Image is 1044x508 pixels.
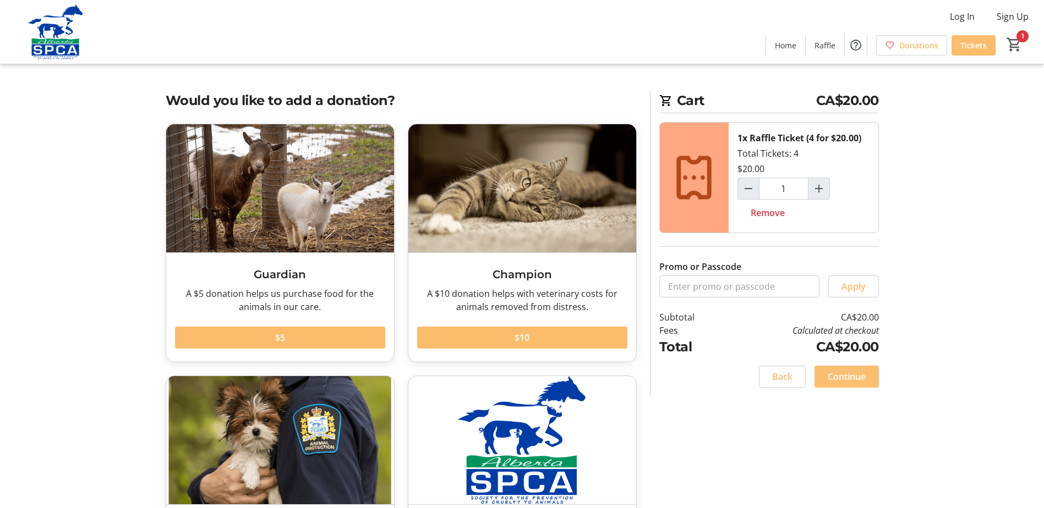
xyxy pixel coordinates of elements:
[876,35,947,56] a: Donations
[737,131,861,145] div: 1x Raffle Ticket (4 for $20.00)
[659,260,741,273] label: Promo or Passcode
[166,124,394,252] img: Guardian
[515,331,529,344] span: $10
[7,4,105,59] img: Alberta SPCA's Logo
[408,124,636,252] img: Champion
[166,376,394,504] img: Animal Hero
[751,206,785,219] span: Remove
[988,8,1037,25] button: Sign Up
[815,40,835,51] span: Raffle
[816,91,879,111] span: CA$20.00
[723,337,878,357] td: CA$20.00
[659,91,879,113] h2: Cart
[408,376,636,504] img: Donate Another Amount
[417,327,627,349] button: $10
[960,40,987,51] span: Tickets
[659,324,723,337] td: Fees
[175,287,385,313] div: A $5 donation helps us purchase food for the animals in our care.
[828,370,866,383] span: Continue
[166,91,637,111] h2: Would you like to add a donation?
[841,280,866,293] span: Apply
[808,178,829,199] button: Increment by one
[275,331,285,344] span: $5
[806,35,844,56] a: Raffle
[759,178,808,200] input: Raffle Ticket (4 for $20.00) Quantity
[899,40,938,51] span: Donations
[759,366,806,388] button: Back
[772,370,792,383] span: Back
[659,275,819,297] input: Enter promo or passcode
[659,337,723,357] td: Total
[723,311,878,324] td: CA$20.00
[828,275,879,297] button: Apply
[766,35,805,56] a: Home
[997,10,1029,23] span: Sign Up
[952,35,996,56] a: Tickets
[950,10,975,23] span: Log In
[417,287,627,313] div: A $10 donation helps with veterinary costs for animals removed from distress.
[737,162,764,175] div: $20.00
[729,123,878,233] div: Total Tickets: 4
[723,324,878,337] td: Calculated at checkout
[845,34,867,56] button: Help
[775,40,796,51] span: Home
[417,266,627,283] h3: Champion
[659,311,723,324] td: Subtotal
[815,366,879,388] button: Continue
[175,266,385,283] h3: Guardian
[941,8,983,25] button: Log In
[1004,35,1024,54] button: Cart
[175,327,385,349] button: $5
[737,202,798,224] button: Remove
[738,178,759,199] button: Decrement by one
